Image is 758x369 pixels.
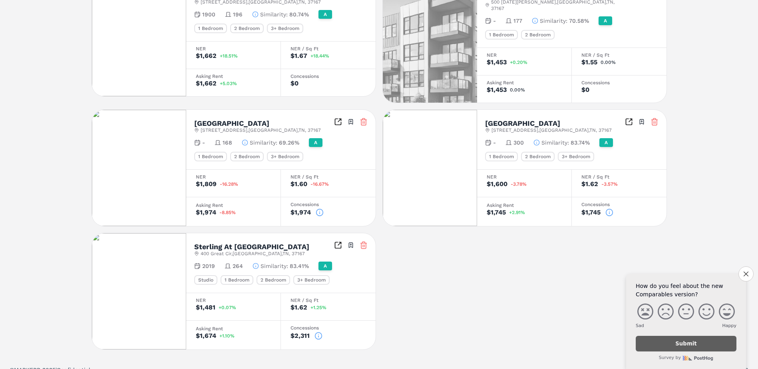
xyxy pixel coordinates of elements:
[581,80,657,85] div: Concessions
[625,118,633,126] a: Inspect Comparables
[194,152,227,161] div: 1 Bedroom
[485,120,560,127] h2: [GEOGRAPHIC_DATA]
[571,139,590,147] span: 83.74%
[581,53,657,58] div: NER / Sq Ft
[219,333,235,338] span: +1.10%
[601,60,616,65] span: 0.00%
[487,53,562,58] div: NER
[196,203,271,208] div: Asking Rent
[194,24,227,33] div: 1 Bedroom
[250,139,277,147] span: Similarity :
[233,10,243,18] span: 196
[290,298,366,303] div: NER / Sq Ft
[196,333,216,339] div: $1,674
[601,182,618,186] span: -3.57%
[334,118,342,126] a: Inspect Comparables
[290,46,366,51] div: NER / Sq Ft
[493,139,496,147] span: -
[257,275,290,285] div: 2 Bedroom
[558,152,594,161] div: 3+ Bedroom
[510,87,525,92] span: 0.00%
[487,87,507,93] div: $1,453
[290,304,307,311] div: $1.62
[487,80,562,85] div: Asking Rent
[194,275,217,285] div: Studio
[290,202,366,207] div: Concessions
[487,181,507,187] div: $1,600
[290,80,298,87] div: $0
[493,17,496,25] span: -
[581,202,657,207] div: Concessions
[599,16,612,25] div: A
[196,46,271,51] div: NER
[201,127,321,133] span: [STREET_ADDRESS] , [GEOGRAPHIC_DATA] , TN , 37167
[290,262,309,270] span: 83.41%
[220,182,238,186] span: -16.28%
[196,53,217,59] div: $1,662
[260,10,288,18] span: Similarity :
[310,54,329,58] span: +18.44%
[196,209,216,216] div: $1,974
[513,17,522,25] span: 177
[581,209,601,216] div: $1,745
[202,10,215,18] span: 1900
[220,54,238,58] span: +18.51%
[230,24,264,33] div: 2 Bedroom
[510,60,527,65] span: +0.20%
[196,304,215,311] div: $1,481
[581,59,597,65] div: $1.55
[318,10,332,19] div: A
[202,262,215,270] span: 2019
[230,152,264,161] div: 2 Bedroom
[290,181,307,187] div: $1.60
[581,181,598,187] div: $1.62
[491,127,612,133] span: [STREET_ADDRESS] , [GEOGRAPHIC_DATA] , TN , 37167
[196,298,271,303] div: NER
[309,138,322,147] div: A
[196,80,217,87] div: $1,662
[279,139,299,147] span: 69.26%
[521,152,555,161] div: 2 Bedroom
[310,305,326,310] span: +1.25%
[219,305,236,310] span: +0.07%
[196,326,271,331] div: Asking Rent
[290,74,366,79] div: Concessions
[290,53,307,59] div: $1.67
[487,59,507,65] div: $1,453
[290,333,310,339] div: $2,311
[194,120,269,127] h2: [GEOGRAPHIC_DATA]
[290,209,311,216] div: $1,974
[521,30,555,40] div: 2 Bedroom
[487,203,562,208] div: Asking Rent
[513,139,524,147] span: 300
[290,175,366,179] div: NER / Sq Ft
[202,139,205,147] span: -
[233,262,243,270] span: 264
[219,210,236,215] span: -8.85%
[310,182,329,186] span: -16.67%
[485,152,518,161] div: 1 Bedroom
[581,87,589,93] div: $0
[196,175,271,179] div: NER
[540,17,567,25] span: Similarity :
[289,10,309,18] span: 80.74%
[509,210,525,215] span: +2.91%
[511,182,527,186] span: -3.78%
[581,175,657,179] div: NER / Sq Ft
[290,325,366,330] div: Concessions
[194,243,309,250] h2: Sterling At [GEOGRAPHIC_DATA]
[487,209,506,216] div: $1,745
[223,139,232,147] span: 168
[261,262,288,270] span: Similarity :
[334,241,342,249] a: Inspect Comparables
[541,139,569,147] span: Similarity :
[196,181,217,187] div: $1,809
[485,30,518,40] div: 1 Bedroom
[221,275,253,285] div: 1 Bedroom
[267,24,303,33] div: 3+ Bedroom
[196,74,271,79] div: Asking Rent
[293,275,330,285] div: 3+ Bedroom
[569,17,589,25] span: 70.58%
[267,152,303,161] div: 3+ Bedroom
[220,81,237,86] span: +5.03%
